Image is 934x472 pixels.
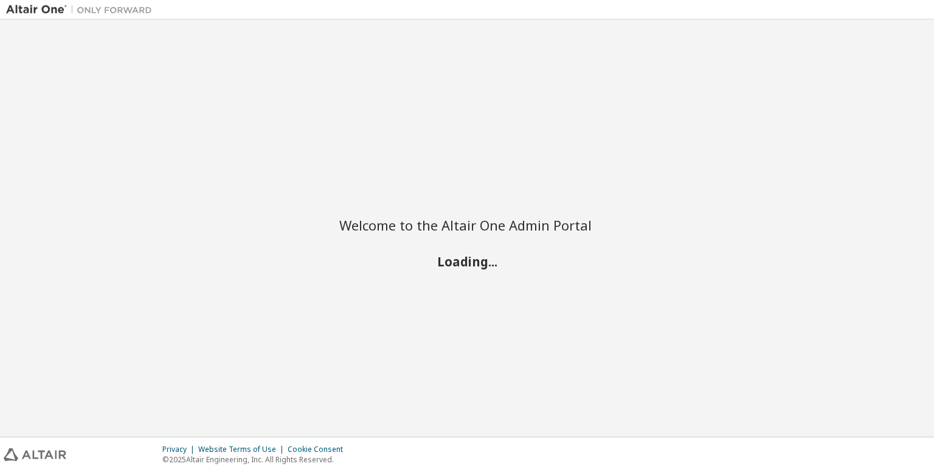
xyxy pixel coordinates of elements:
[288,445,350,454] div: Cookie Consent
[339,254,595,269] h2: Loading...
[6,4,158,16] img: Altair One
[162,445,198,454] div: Privacy
[4,448,66,461] img: altair_logo.svg
[198,445,288,454] div: Website Terms of Use
[339,217,595,234] h2: Welcome to the Altair One Admin Portal
[162,454,350,465] p: © 2025 Altair Engineering, Inc. All Rights Reserved.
